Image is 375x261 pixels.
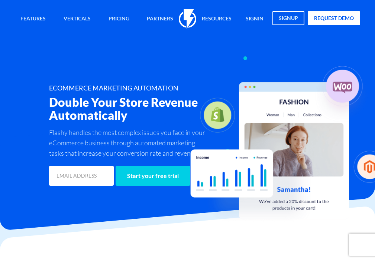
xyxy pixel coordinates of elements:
a: signin [240,11,269,27]
input: EMAIL ADDRESS [49,166,114,186]
a: Resources [196,11,237,27]
a: Partners [141,11,179,27]
a: Pricing [103,11,135,27]
h2: Double Your Store Revenue Automatically [49,96,211,122]
a: signup [272,11,304,25]
a: Features [15,11,51,27]
h1: ECOMMERCE MARKETING AUTOMATION [49,85,211,92]
p: Flashy handles the most complex issues you face in your eCommerce business through automated mark... [49,127,211,158]
a: request demo [308,11,360,25]
a: Verticals [58,11,96,27]
input: Start your free trial [116,166,190,186]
